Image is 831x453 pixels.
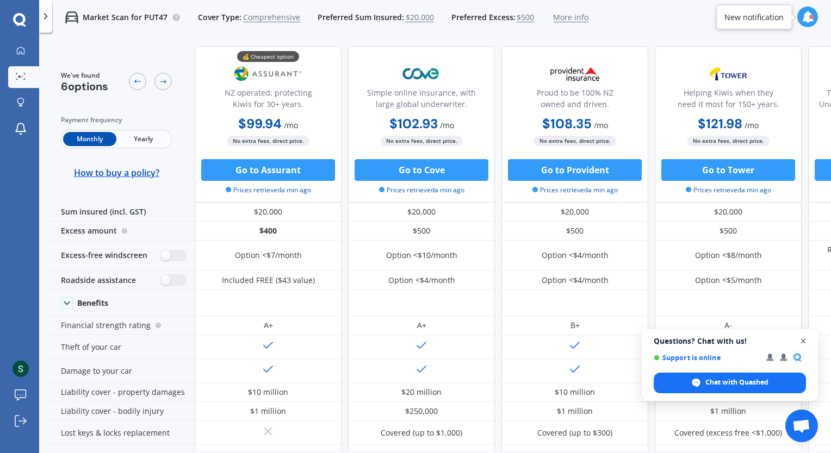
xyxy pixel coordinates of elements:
div: B+ [570,320,580,331]
div: Financial strength rating [48,316,195,335]
div: Payment frequency [61,115,172,125]
div: Covered (up to $300) [537,427,612,438]
b: $99.94 [238,115,282,132]
span: Monthly [63,132,116,146]
span: $500 [517,12,534,23]
div: A+ [417,320,426,331]
span: Prices retrieved a min ago [226,185,311,195]
button: Go to Cove [355,159,488,181]
div: $500 [655,222,802,241]
span: Preferred Excess: [451,12,516,23]
span: Questions? Chat with us! [654,337,806,345]
div: $20 million [401,387,442,398]
div: $500 [348,222,495,241]
div: Lost keys & locks replacement [48,421,195,445]
span: Chat with Quashed [705,377,768,387]
div: NZ operated; protecting Kiwis for 30+ years. [204,87,332,114]
div: Proud to be 100% NZ owned and driven. [511,87,639,114]
span: How to buy a policy? [74,167,159,178]
div: Sum insured (incl. GST) [48,203,195,222]
span: Prices retrieved a min ago [379,185,464,195]
div: Roadside assistance [48,270,195,290]
div: Excess-free windscreen [48,241,195,270]
div: Option <$7/month [235,250,302,261]
span: Yearly [116,132,170,146]
img: car.f15378c7a67c060ca3f3.svg [65,11,78,24]
div: Damage to your car [48,359,195,383]
div: $10 million [555,387,595,398]
div: Theft of your car [48,335,195,359]
div: Option <$8/month [695,250,762,261]
div: Helping Kiwis when they need it most for 150+ years. [664,87,792,114]
div: Covered (up to $1,000) [381,427,462,438]
span: Cover Type: [198,12,241,23]
span: No extra fees, direct price. [534,136,616,146]
div: Option <$4/month [388,275,455,286]
div: Covered (excess free <$1,000) [674,427,782,438]
span: / mo [284,120,298,130]
span: Prices retrieved a min ago [686,185,771,195]
div: $1 million [250,406,286,417]
span: More info [553,12,588,23]
span: / mo [440,120,454,130]
span: We've found [61,71,108,80]
div: $1 million [557,406,593,417]
div: A+ [264,320,273,331]
div: Liability cover - property damages [48,383,195,402]
div: $500 [501,222,648,241]
span: No extra fees, direct price. [687,136,770,146]
span: / mo [745,120,759,130]
span: Support is online [654,354,759,362]
div: Option <$4/month [542,275,609,286]
div: 💰 Cheapest option [237,51,299,62]
span: 6 options [61,79,108,93]
div: $250,000 [405,406,438,417]
span: Prices retrieved a min ago [532,185,618,195]
div: $20,000 [348,203,495,222]
div: Liability cover - bodily injury [48,402,195,421]
img: Assurant.png [232,60,304,87]
span: No extra fees, direct price. [227,136,309,146]
b: $121.98 [698,115,742,132]
span: Close chat [797,335,810,348]
div: Open chat [785,410,818,442]
div: Chat with Quashed [654,373,806,393]
button: Go to Tower [661,159,795,181]
b: $108.35 [542,115,592,132]
img: Cove.webp [386,60,457,87]
img: Tower.webp [692,60,764,87]
span: / mo [594,120,608,130]
span: Comprehensive [243,12,300,23]
img: Provident.png [539,60,611,87]
div: Benefits [77,298,108,308]
button: Go to Provident [508,159,642,181]
div: $1 million [710,406,746,417]
span: No extra fees, direct price. [381,136,463,146]
div: Option <$4/month [542,250,609,261]
div: Option <$5/month [695,275,762,286]
div: $10 million [248,387,288,398]
p: Market Scan for PUT47 [83,12,168,23]
div: Excess amount [48,222,195,241]
img: ACg8ocK-EsTBUGjqvNZMqIowk5468oD4KdlJO2NkoQsy8lcp_Qz2JA=s96-c [13,361,29,377]
b: $102.93 [389,115,438,132]
div: $20,000 [195,203,342,222]
div: $20,000 [501,203,648,222]
div: $20,000 [655,203,802,222]
span: $20,000 [406,12,434,23]
div: $400 [195,222,342,241]
div: Simple online insurance, with large global underwriter. [357,87,486,114]
span: Preferred Sum Insured: [318,12,404,23]
div: Option <$10/month [386,250,457,261]
div: A- [724,320,732,331]
button: Go to Assurant [201,159,335,181]
div: New notification [724,11,784,22]
div: Included FREE ($43 value) [222,275,315,286]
